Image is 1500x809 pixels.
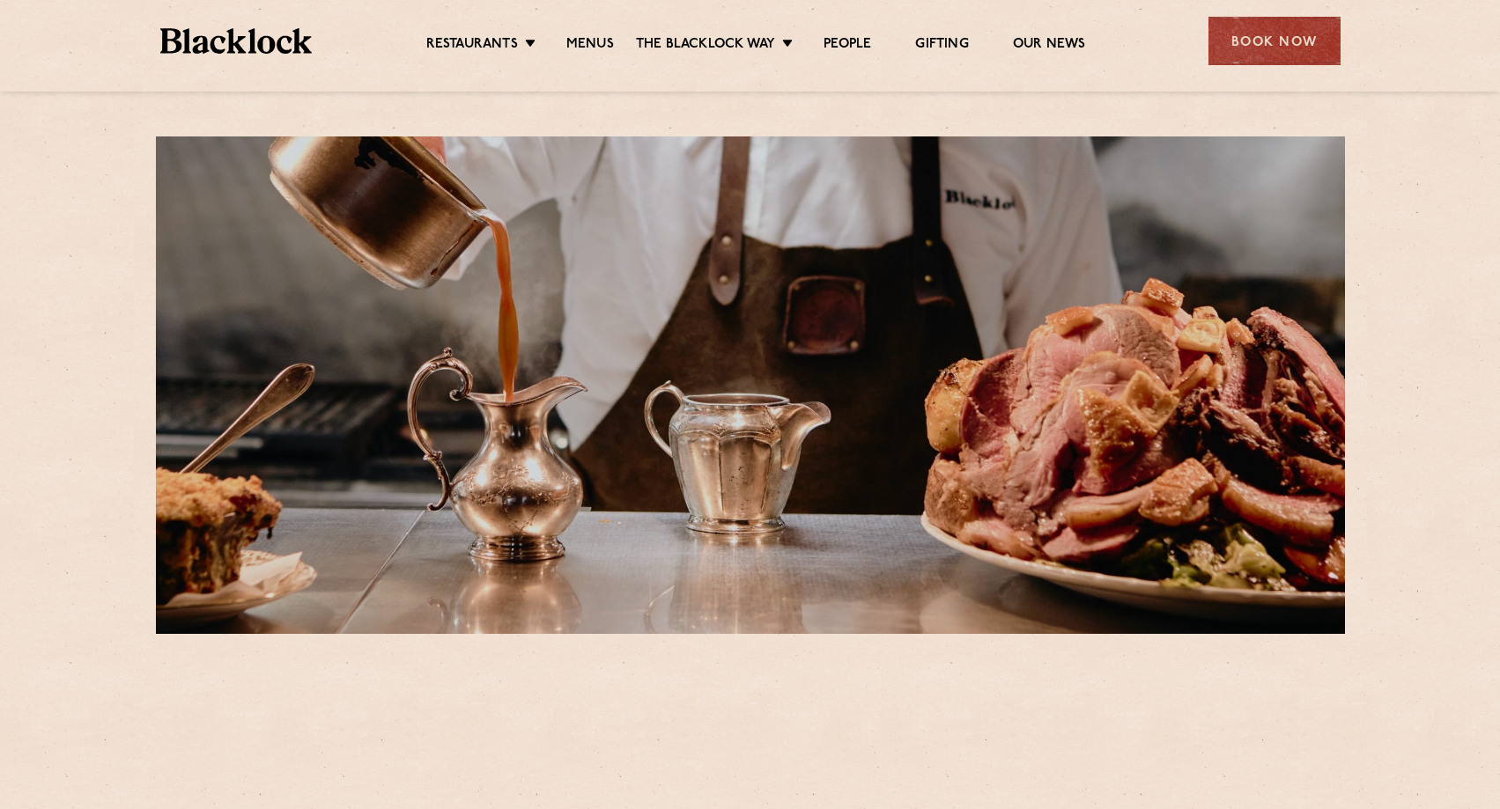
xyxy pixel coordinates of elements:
a: The Blacklock Way [636,36,775,55]
a: Gifting [915,36,968,55]
a: Restaurants [426,36,518,55]
a: Menus [566,36,614,55]
img: BL_Textured_Logo-footer-cropped.svg [160,28,313,54]
a: Our News [1013,36,1086,55]
div: Book Now [1208,17,1341,65]
a: People [824,36,871,55]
